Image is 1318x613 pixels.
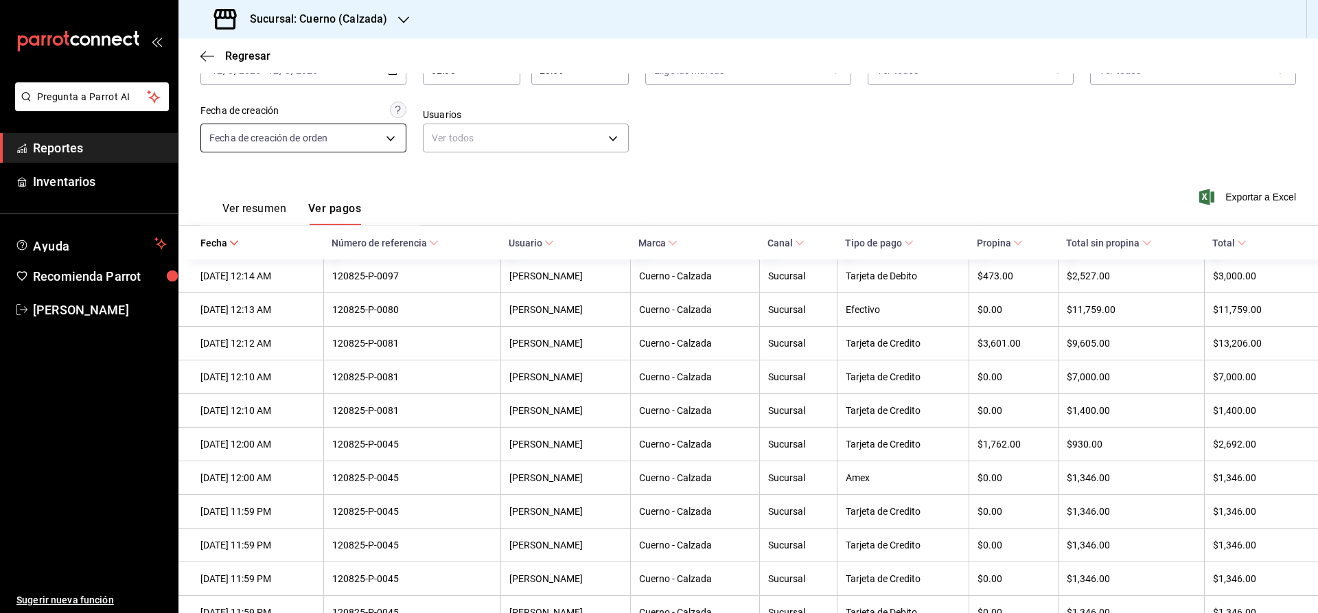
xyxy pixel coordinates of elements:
[768,270,829,281] div: Sucursal
[768,573,829,584] div: Sucursal
[509,540,622,551] div: [PERSON_NAME]
[1213,506,1296,517] div: $1,346.00
[509,238,554,248] span: Usuario
[768,540,829,551] div: Sucursal
[332,338,492,349] div: 120825-P-0081
[639,439,751,450] div: Cuerno - Calzada
[1067,506,1195,517] div: $1,346.00
[239,11,387,27] h3: Sucursal: Cuerno (Calzada)
[978,472,1050,483] div: $0.00
[978,540,1050,551] div: $0.00
[15,82,169,111] button: Pregunta a Parrot AI
[10,100,169,114] a: Pregunta a Parrot AI
[639,506,751,517] div: Cuerno - Calzada
[639,573,751,584] div: Cuerno - Calzada
[1067,472,1195,483] div: $1,346.00
[1067,270,1195,281] div: $2,527.00
[200,371,315,382] div: [DATE] 12:10 AM
[33,139,167,157] span: Reportes
[639,540,751,551] div: Cuerno - Calzada
[200,104,279,118] div: Fecha de creación
[1067,405,1195,416] div: $1,400.00
[846,472,960,483] div: Amex
[33,267,167,286] span: Recomienda Parrot
[978,439,1050,450] div: $1,762.00
[768,304,829,315] div: Sucursal
[977,238,1023,248] span: Propina
[37,90,148,104] span: Pregunta a Parrot AI
[846,338,960,349] div: Tarjeta de Credito
[200,540,315,551] div: [DATE] 11:59 PM
[845,238,914,248] span: Tipo de pago
[768,439,829,450] div: Sucursal
[978,573,1050,584] div: $0.00
[200,49,270,62] button: Regresar
[638,238,678,248] span: Marca
[16,593,167,608] span: Sugerir nueva función
[767,238,805,248] span: Canal
[846,540,960,551] div: Tarjeta de Credito
[200,304,315,315] div: [DATE] 12:13 AM
[1202,189,1296,205] button: Exportar a Excel
[200,573,315,584] div: [DATE] 11:59 PM
[332,573,492,584] div: 120825-P-0045
[846,371,960,382] div: Tarjeta de Credito
[423,110,629,119] label: Usuarios
[200,238,239,248] span: Fecha
[332,371,492,382] div: 120825-P-0081
[1067,371,1195,382] div: $7,000.00
[308,202,361,225] button: Ver pagos
[639,405,751,416] div: Cuerno - Calzada
[978,506,1050,517] div: $0.00
[423,124,629,152] div: Ver todos
[200,270,315,281] div: [DATE] 12:14 AM
[222,202,286,225] button: Ver resumen
[200,506,315,517] div: [DATE] 11:59 PM
[332,238,439,248] span: Número de referencia
[978,338,1050,349] div: $3,601.00
[639,472,751,483] div: Cuerno - Calzada
[768,371,829,382] div: Sucursal
[509,472,622,483] div: [PERSON_NAME]
[846,405,960,416] div: Tarjeta de Credito
[1066,238,1151,248] span: Total sin propina
[225,49,270,62] span: Regresar
[846,304,960,315] div: Efectivo
[978,270,1050,281] div: $473.00
[1213,304,1296,315] div: $11,759.00
[200,338,315,349] div: [DATE] 12:12 AM
[768,405,829,416] div: Sucursal
[33,235,149,252] span: Ayuda
[1213,472,1296,483] div: $1,346.00
[332,540,492,551] div: 120825-P-0045
[33,301,167,319] span: [PERSON_NAME]
[1213,439,1296,450] div: $2,692.00
[1212,238,1247,248] span: Total
[1213,540,1296,551] div: $1,346.00
[151,36,162,47] button: open_drawer_menu
[33,172,167,191] span: Inventarios
[200,439,315,450] div: [DATE] 12:00 AM
[978,304,1050,315] div: $0.00
[332,439,492,450] div: 120825-P-0045
[200,405,315,416] div: [DATE] 12:10 AM
[846,439,960,450] div: Tarjeta de Credito
[1067,573,1195,584] div: $1,346.00
[509,573,622,584] div: [PERSON_NAME]
[509,405,622,416] div: [PERSON_NAME]
[639,270,751,281] div: Cuerno - Calzada
[332,472,492,483] div: 120825-P-0045
[846,270,960,281] div: Tarjeta de Debito
[846,506,960,517] div: Tarjeta de Credito
[509,338,622,349] div: [PERSON_NAME]
[332,304,492,315] div: 120825-P-0080
[978,371,1050,382] div: $0.00
[332,270,492,281] div: 120825-P-0097
[509,506,622,517] div: [PERSON_NAME]
[768,506,829,517] div: Sucursal
[978,405,1050,416] div: $0.00
[768,472,829,483] div: Sucursal
[639,371,751,382] div: Cuerno - Calzada
[1213,405,1296,416] div: $1,400.00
